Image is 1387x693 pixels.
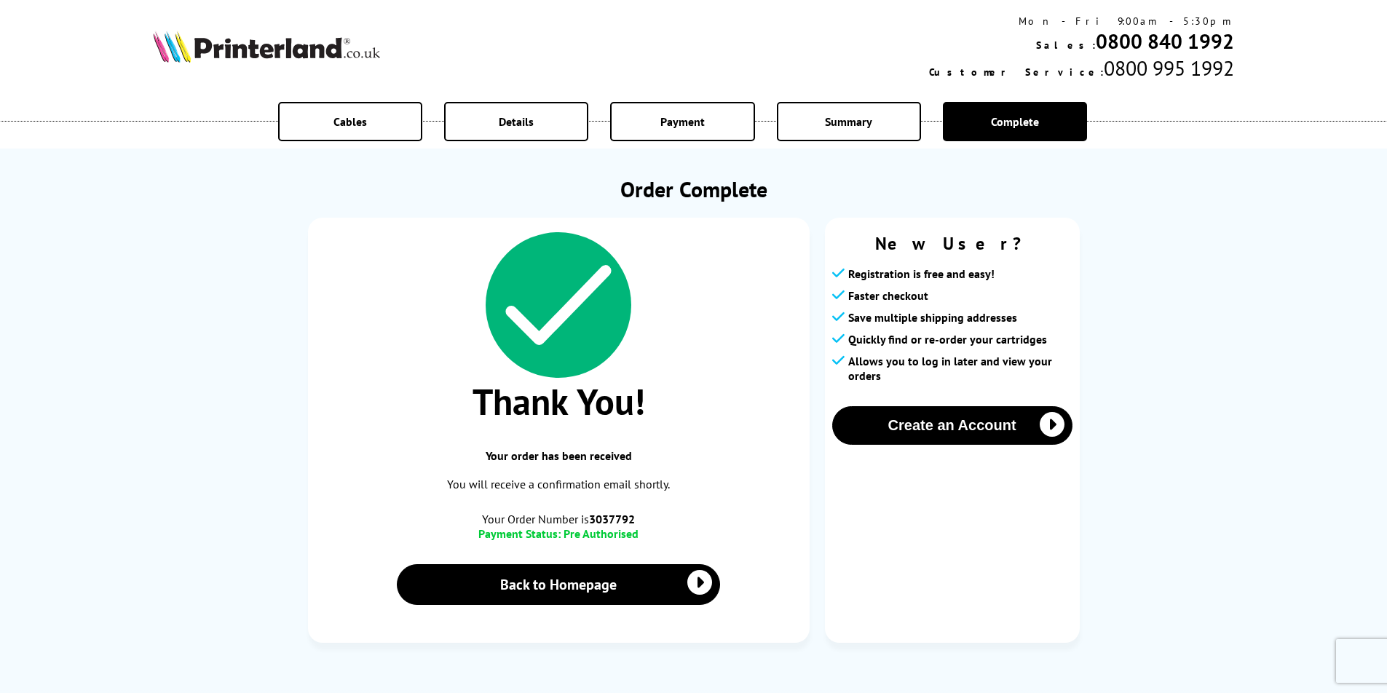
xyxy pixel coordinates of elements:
span: Sales: [1036,39,1096,52]
span: Quickly find or re-order your cartridges [848,332,1047,346]
span: Payment [660,114,705,129]
h1: Order Complete [308,175,1080,203]
span: New User? [832,232,1072,255]
span: Your order has been received [323,448,795,463]
button: Create an Account [832,406,1072,445]
span: Details [499,114,534,129]
b: 3037792 [589,512,635,526]
span: Your Order Number is [323,512,795,526]
span: Payment Status: [478,526,561,541]
a: 0800 840 1992 [1096,28,1234,55]
span: Allows you to log in later and view your orders [848,354,1072,383]
span: 0800 995 1992 [1104,55,1234,82]
div: Mon - Fri 9:00am - 5:30pm [929,15,1234,28]
p: You will receive a confirmation email shortly. [323,475,795,494]
span: Customer Service: [929,66,1104,79]
span: Faster checkout [848,288,928,303]
span: Cables [333,114,367,129]
a: Back to Homepage [397,564,721,605]
span: Registration is free and easy! [848,266,995,281]
span: Summary [825,114,872,129]
span: Thank You! [323,378,795,425]
span: Pre Authorised [564,526,639,541]
img: Printerland Logo [153,31,380,63]
span: Complete [991,114,1039,129]
span: Save multiple shipping addresses [848,310,1017,325]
